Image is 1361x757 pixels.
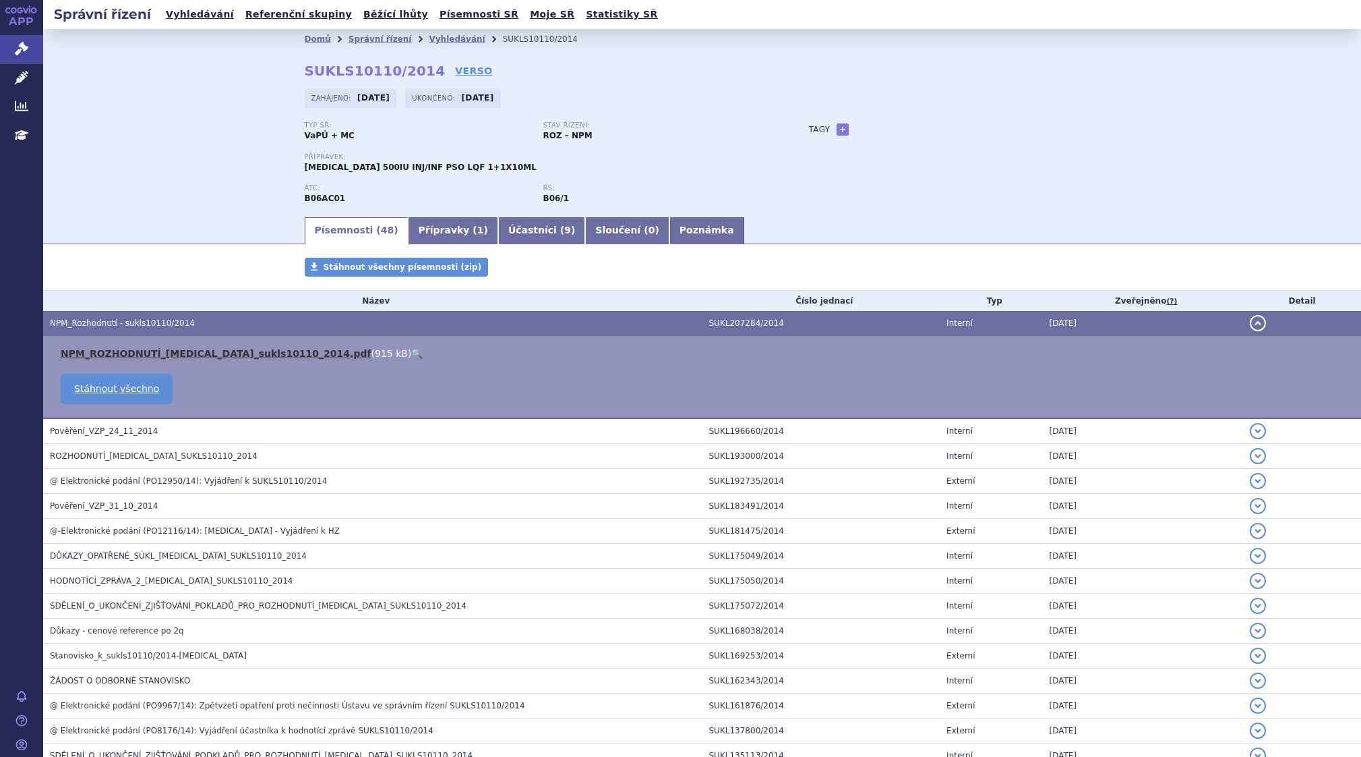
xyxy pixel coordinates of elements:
[702,669,940,694] td: SUKL162343/2014
[702,519,940,544] td: SUKL181475/2014
[1250,623,1266,639] button: detail
[1042,418,1243,444] td: [DATE]
[50,451,258,461] span: ROZHODNUTÍ_Berinert_SUKLS10110_2014
[50,726,433,735] span: @ Elektronické podání (PO8176/14): Vyjádření účastníka k hodnotící zprávě SUKLS10110/2014
[946,701,975,710] span: Externí
[61,348,371,359] a: NPM_ROZHODNUTÍ_[MEDICAL_DATA]_sukls10110_2014.pdf
[1243,291,1361,311] th: Detail
[1250,473,1266,489] button: detail
[503,29,595,49] li: SUKLS10110/2014
[1250,573,1266,589] button: detail
[50,501,158,511] span: Pověření_VZP_31_10_2014
[702,311,940,336] td: SUKL207284/2014
[1166,297,1177,306] abbr: (?)
[946,526,975,536] span: Externí
[702,569,940,594] td: SUKL175050/2014
[702,444,940,469] td: SUKL193000/2014
[498,217,585,244] a: Účastníci (9)
[702,291,940,311] th: Číslo jednací
[357,93,390,103] strong: [DATE]
[411,348,423,359] a: 🔍
[702,719,940,744] td: SUKL137800/2014
[1042,669,1243,694] td: [DATE]
[809,121,830,138] h3: Tagy
[50,476,327,486] span: @ Elektronické podání (PO12950/14): Vyjádření k SUKLS10110/2014
[375,348,408,359] span: 915 kB
[946,426,973,436] span: Interní
[1042,719,1243,744] td: [DATE]
[1042,694,1243,719] td: [DATE]
[1042,644,1243,669] td: [DATE]
[435,5,522,24] a: Písemnosti SŘ
[585,217,669,244] a: Sloučení (0)
[305,163,537,172] span: [MEDICAL_DATA] 500IU INJ/INF PSO LQF 1+1X10ML
[946,601,973,611] span: Interní
[50,701,525,710] span: @ Elektronické podání (PO9967/14): Zpětvzetí opatření proti nečinnosti Ústavu ve správním řízení ...
[702,644,940,669] td: SUKL169253/2014
[669,217,744,244] a: Poznámka
[61,347,1348,360] li: ( )
[50,526,340,536] span: @-Elektronické podání (PO12116/14): Berinert - Vyjádření k HZ
[582,5,661,24] a: Statistiky SŘ
[381,225,394,235] span: 48
[43,291,702,311] th: Název
[50,651,247,661] span: Stanovisko_k_sukls10110/2014-Berinert
[648,225,655,235] span: 0
[412,92,458,103] span: Ukončeno:
[946,726,975,735] span: Externí
[702,544,940,569] td: SUKL175049/2014
[1042,311,1243,336] td: [DATE]
[1250,548,1266,564] button: detail
[1042,619,1243,644] td: [DATE]
[1042,594,1243,619] td: [DATE]
[543,121,768,130] p: Stav řízení:
[305,184,530,192] p: ATC:
[305,217,409,244] a: Písemnosti (48)
[241,5,356,24] a: Referenční skupiny
[1250,498,1266,514] button: detail
[162,5,238,24] a: Vyhledávání
[359,5,432,24] a: Běžící lhůty
[477,225,484,235] span: 1
[543,184,768,192] p: RS:
[702,694,940,719] td: SUKL161876/2014
[409,217,498,244] a: Přípravky (1)
[946,551,973,561] span: Interní
[1042,469,1243,494] td: [DATE]
[50,426,158,436] span: Pověření_VZP_24_11_2014
[61,374,173,404] a: Stáhnout všechno
[455,64,492,78] a: VERSO
[1042,444,1243,469] td: [DATE]
[349,34,412,44] a: Správní řízení
[1250,673,1266,689] button: detail
[702,494,940,519] td: SUKL183491/2014
[50,576,293,586] span: HODNOTÍCÍ_ZPRÁVA_2_Berinert_SUKLS10110_2014
[1250,648,1266,664] button: detail
[946,476,975,486] span: Externí
[543,194,570,203] strong: skupina léčivých přípravků v zásadě terapeuticky zaměnitelných s léčivými přípravky s obsahem léč...
[526,5,578,24] a: Moje SŘ
[1042,494,1243,519] td: [DATE]
[564,225,571,235] span: 9
[702,418,940,444] td: SUKL196660/2014
[50,318,195,328] span: NPM_Rozhodnutí - sukls10110/2014
[940,291,1042,311] th: Typ
[1042,291,1243,311] th: Zveřejněno
[50,626,184,636] span: Důkazy - cenové reference po 2q
[1250,448,1266,464] button: detail
[1042,519,1243,544] td: [DATE]
[324,262,482,272] span: Stáhnout všechny písemnosti (zip)
[305,194,346,203] strong: INHIBITOR, ZÍSKANÝ Z PLAZMY
[461,93,493,103] strong: [DATE]
[946,501,973,511] span: Interní
[50,676,190,685] span: ŽÁDOST O ODBORNÉ STANOVISKO
[43,5,162,24] h2: Správní řízení
[305,121,530,130] p: Typ SŘ:
[702,619,940,644] td: SUKL168038/2014
[837,123,849,136] a: +
[1042,544,1243,569] td: [DATE]
[946,676,973,685] span: Interní
[50,601,466,611] span: SDĚLENÍ_O_UKONČENÍ_ZJIŠŤOVÁNÍ_POKLADŮ_PRO_ROZHODNUTÍ_Berinert_SUKLS10110_2014
[946,451,973,461] span: Interní
[543,131,593,140] strong: ROZ – NPM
